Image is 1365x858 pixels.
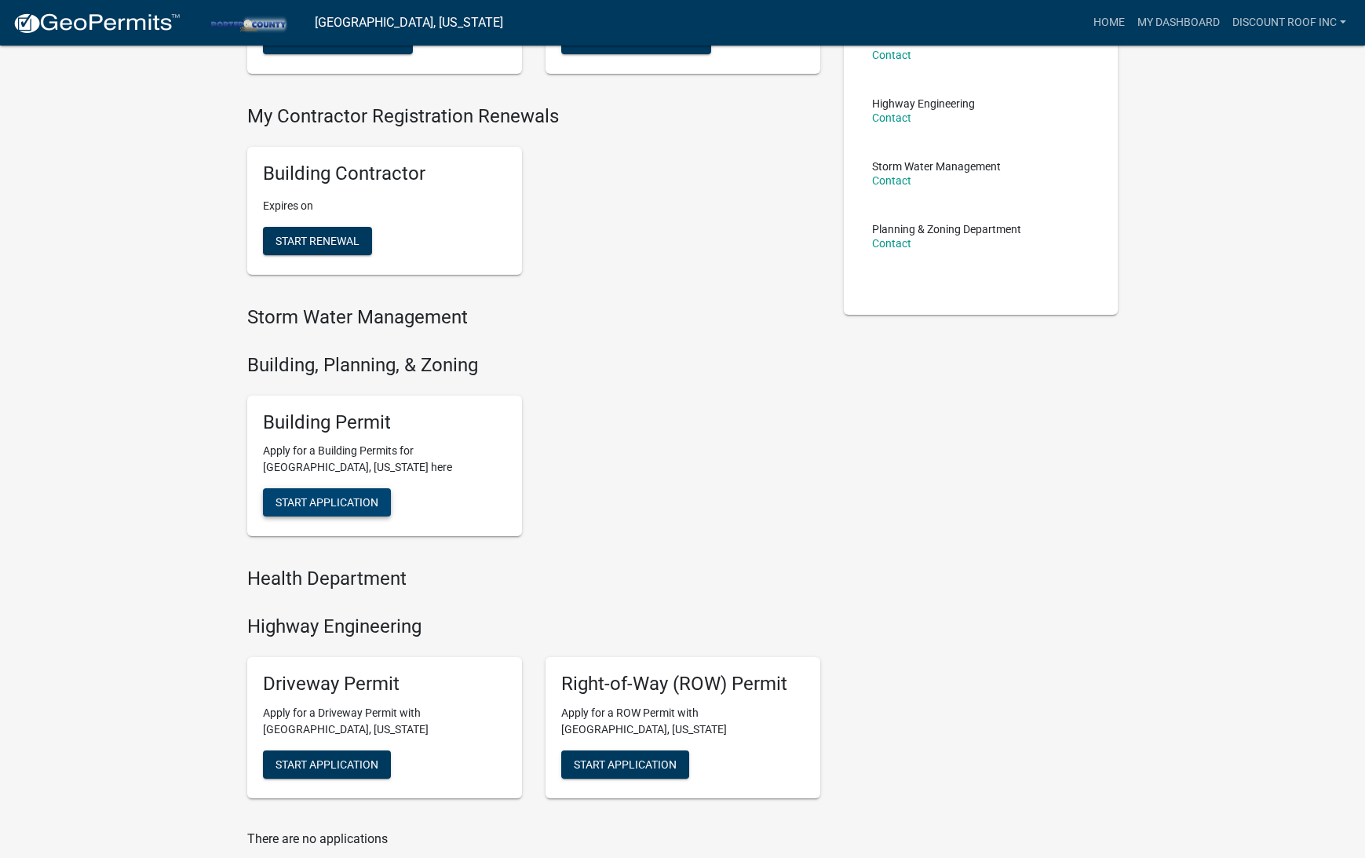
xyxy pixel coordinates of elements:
h5: Building Contractor [263,162,506,185]
h5: Building Permit [263,411,506,434]
span: Start Application [276,758,378,770]
a: [GEOGRAPHIC_DATA], [US_STATE] [315,9,503,36]
button: Start Application [561,750,689,779]
p: There are no applications [247,830,820,849]
a: Contact [872,237,911,250]
button: Start Renewal [263,227,372,255]
h4: Highway Engineering [247,615,820,638]
p: Expires on [263,198,506,214]
h5: Right-of-Way (ROW) Permit [561,673,805,696]
button: Start Application [263,488,391,517]
span: Start Application [574,758,677,770]
h4: Health Department [247,568,820,590]
a: Contact [872,111,911,124]
span: Start Renewal [276,235,359,247]
p: Apply for a Driveway Permit with [GEOGRAPHIC_DATA], [US_STATE] [263,705,506,738]
wm-registration-list-section: My Contractor Registration Renewals [247,105,820,287]
h4: Building, Planning, & Zoning [247,354,820,377]
button: Start Application [263,750,391,779]
p: Apply for a Building Permits for [GEOGRAPHIC_DATA], [US_STATE] here [263,443,506,476]
a: My Dashboard [1131,8,1226,38]
a: Home [1087,8,1131,38]
a: Discount Roof Inc [1226,8,1352,38]
span: Start Application [276,496,378,509]
p: Planning & Zoning Department [872,224,1021,235]
h4: My Contractor Registration Renewals [247,105,820,128]
a: Contact [872,49,911,61]
a: Contact [872,174,911,187]
h4: Storm Water Management [247,306,820,329]
img: Porter County, Indiana [193,12,302,33]
p: Code Enforcement [872,35,962,46]
h5: Driveway Permit [263,673,506,696]
p: Highway Engineering [872,98,975,109]
p: Storm Water Management [872,161,1001,172]
p: Apply for a ROW Permit with [GEOGRAPHIC_DATA], [US_STATE] [561,705,805,738]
